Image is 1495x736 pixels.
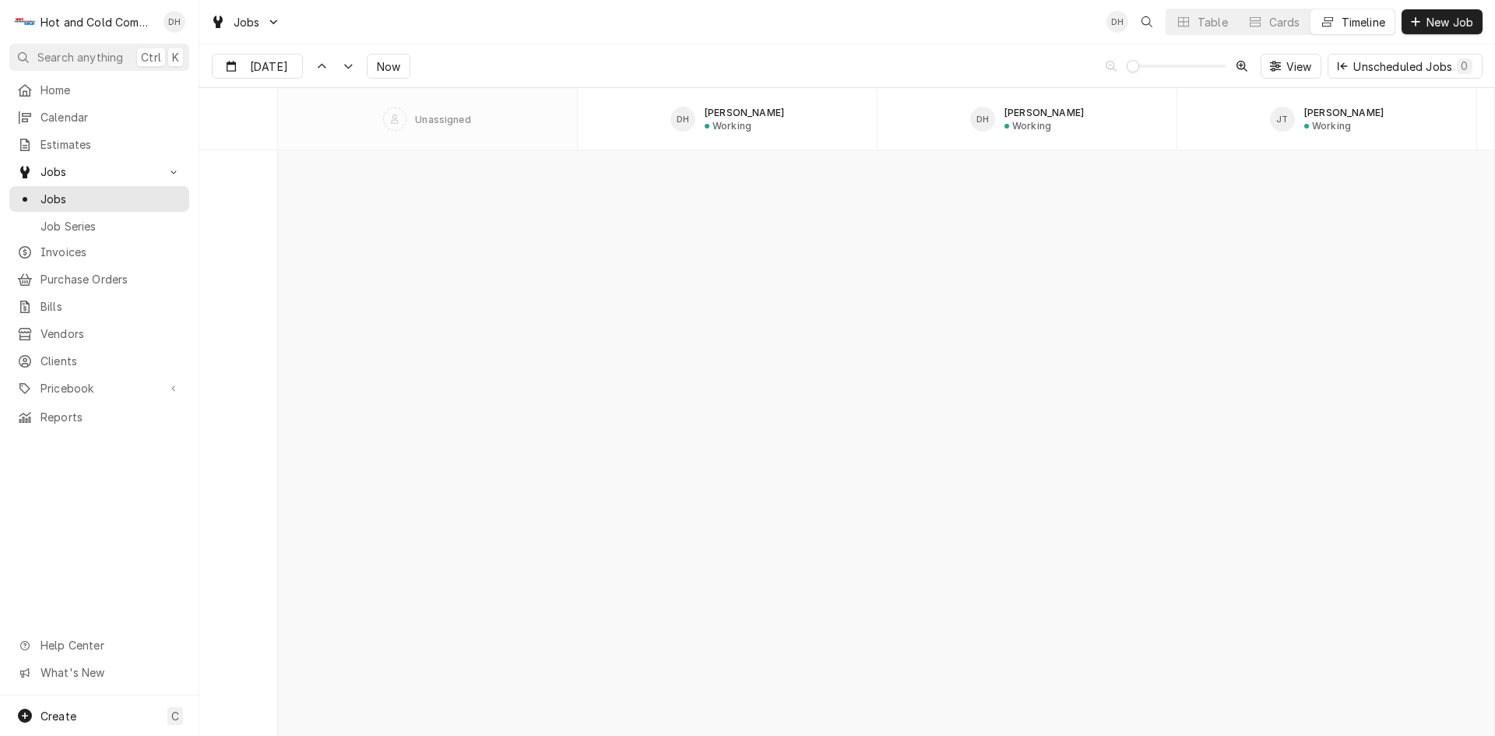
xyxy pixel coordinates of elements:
span: Bills [40,298,181,315]
span: C [171,708,179,724]
div: Working [1012,120,1051,132]
a: Bills [9,294,189,319]
div: Working [1312,120,1351,132]
a: Calendar [9,104,189,130]
span: Clients [40,353,181,369]
div: Cards [1269,14,1300,30]
div: DH [1106,11,1128,33]
span: Jobs [234,14,260,30]
div: Daryl Harris's Avatar [164,11,185,33]
div: Unscheduled Jobs [1353,58,1472,75]
span: Search anything [37,49,123,65]
div: JT [1270,107,1295,132]
a: Go to Jobs [9,159,189,185]
div: SPACE for context menu [199,88,277,150]
span: Now [374,58,403,75]
button: Search anythingCtrlK [9,44,189,71]
span: Job Series [40,218,181,234]
a: Reports [9,404,189,430]
span: Estimates [40,136,181,153]
div: [PERSON_NAME] [1004,107,1084,118]
span: Invoices [40,244,181,260]
div: DH [670,107,695,132]
button: [DATE] [212,54,303,79]
a: Invoices [9,239,189,265]
a: Go to What's New [9,660,189,685]
span: New Job [1423,14,1476,30]
button: View [1261,54,1322,79]
div: Hot and Cold Commercial Kitchens, Inc.'s Avatar [14,11,36,33]
a: Estimates [9,132,189,157]
div: Table [1198,14,1228,30]
a: Clients [9,348,189,374]
div: [PERSON_NAME] [1304,107,1384,118]
a: Home [9,77,189,103]
button: Now [367,54,410,79]
div: Hot and Cold Commercial Kitchens, Inc. [40,14,155,30]
div: Daryl Harris's Avatar [670,107,695,132]
span: Pricebook [40,380,158,396]
a: Purchase Orders [9,266,189,292]
span: K [172,49,179,65]
button: Unscheduled Jobs0 [1328,54,1483,79]
div: Working [712,120,751,132]
a: Go to Help Center [9,632,189,658]
a: Job Series [9,213,189,239]
span: Help Center [40,637,180,653]
span: View [1283,58,1315,75]
div: David Harris's Avatar [970,107,995,132]
div: Jason Thomason's Avatar [1270,107,1295,132]
span: Purchase Orders [40,271,181,287]
span: Ctrl [141,49,161,65]
div: [PERSON_NAME] [705,107,784,118]
div: SPACE for context menu [278,88,1477,150]
a: Go to Jobs [204,9,287,35]
div: Unassigned [415,114,471,125]
span: What's New [40,664,180,681]
span: Jobs [40,164,158,180]
div: Daryl Harris's Avatar [1106,11,1128,33]
div: H [14,11,36,33]
span: Home [40,82,181,98]
a: Go to Pricebook [9,375,189,401]
div: 0 [1460,58,1469,74]
span: Vendors [40,326,181,342]
button: New Job [1402,9,1483,34]
span: Jobs [40,191,181,207]
div: Timeline [1342,14,1385,30]
span: Reports [40,409,181,425]
span: Create [40,710,76,723]
span: Calendar [40,109,181,125]
div: DH [970,107,995,132]
div: DH [164,11,185,33]
a: Vendors [9,321,189,347]
a: Jobs [9,186,189,212]
button: Open search [1134,9,1159,34]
